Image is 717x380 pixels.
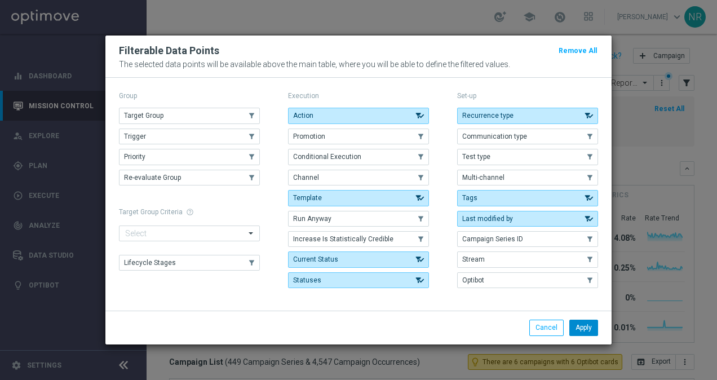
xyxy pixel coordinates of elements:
span: Priority [124,153,145,161]
button: Target Group [119,108,260,123]
button: Current Status [288,251,429,267]
span: Action [293,112,313,120]
span: Conditional Execution [293,153,361,161]
span: Trigger [124,132,146,140]
span: Optibot [462,276,484,284]
button: Cancel [529,320,564,335]
h2: Filterable Data Points [119,44,219,58]
h1: Target Group Criteria [119,208,260,216]
span: Multi-channel [462,174,504,182]
span: Lifecycle Stages [124,259,176,267]
button: Apply [569,320,598,335]
button: Lifecycle Stages [119,255,260,271]
button: Channel [288,170,429,185]
span: Promotion [293,132,325,140]
button: Tags [457,190,598,206]
button: Action [288,108,429,123]
span: Re-evaluate Group [124,174,181,182]
button: Communication type [457,129,598,144]
span: Tags [462,194,477,202]
button: Multi-channel [457,170,598,185]
button: Promotion [288,129,429,144]
button: Increase Is Statistically Credible [288,231,429,247]
p: The selected data points will be available above the main table, where you will be able to define... [119,60,598,69]
button: Recurrence type [457,108,598,123]
p: Execution [288,91,429,100]
span: Template [293,194,322,202]
span: Last modified by [462,215,513,223]
span: Campaign Series ID [462,235,523,243]
span: Stream [462,255,485,263]
p: Set-up [457,91,598,100]
span: Recurrence type [462,112,514,120]
button: Stream [457,251,598,267]
span: Increase Is Statistically Credible [293,235,393,243]
button: Optibot [457,272,598,288]
button: Remove All [557,45,598,57]
span: help_outline [186,208,194,216]
span: Communication type [462,132,527,140]
button: Last modified by [457,211,598,227]
button: Priority [119,149,260,165]
span: Test type [462,153,490,161]
button: Conditional Execution [288,149,429,165]
button: Campaign Series ID [457,231,598,247]
button: Re-evaluate Group [119,170,260,185]
p: Group [119,91,260,100]
button: Statuses [288,272,429,288]
button: Template [288,190,429,206]
span: Statuses [293,276,321,284]
span: Target Group [124,112,163,120]
span: Channel [293,174,319,182]
button: Test type [457,149,598,165]
span: Current Status [293,255,338,263]
button: Run Anyway [288,211,429,227]
span: Run Anyway [293,215,331,223]
button: Trigger [119,129,260,144]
